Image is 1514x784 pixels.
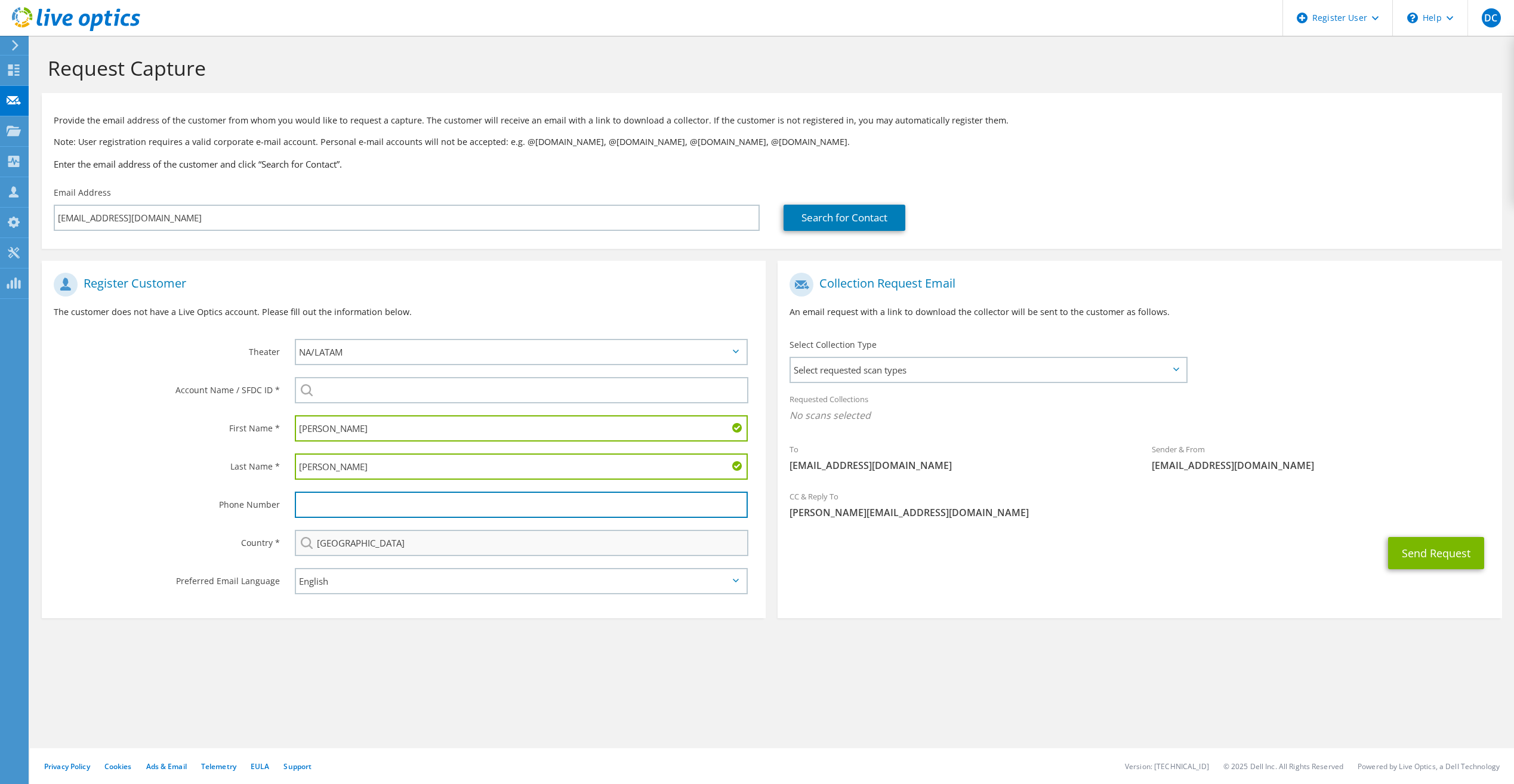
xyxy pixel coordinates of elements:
a: Privacy Policy [44,761,90,771]
div: Sender & From [1140,437,1502,478]
span: No scans selected [790,409,1490,422]
h3: Enter the email address of the customer and click “Search for Contact”. [54,158,1490,171]
p: The customer does not have a Live Optics account. Please fill out the information below. [54,305,754,319]
label: Preferred Email Language [54,568,280,587]
label: Country * [54,530,280,549]
div: To [778,437,1140,478]
span: [EMAIL_ADDRESS][DOMAIN_NAME] [1152,459,1490,472]
a: Telemetry [201,761,236,771]
h1: Request Capture [48,55,1490,81]
p: An email request with a link to download the collector will be sent to the customer as follows. [790,305,1490,319]
a: Search for Contact [784,205,905,231]
label: Select Collection Type [790,339,877,351]
div: Requested Collections [778,387,1501,431]
label: First Name * [54,415,280,434]
div: CC & Reply To [778,484,1501,525]
span: Select requested scan types [791,358,1185,382]
li: © 2025 Dell Inc. All Rights Reserved [1223,761,1343,771]
h1: Collection Request Email [790,273,1484,297]
span: DC [1482,8,1501,27]
a: Ads & Email [146,761,187,771]
a: Support [283,761,312,771]
label: Phone Number [54,492,280,511]
h1: Register Customer [54,273,748,297]
a: EULA [251,761,269,771]
svg: \n [1407,13,1418,23]
a: Cookies [104,761,132,771]
li: Powered by Live Optics, a Dell Technology [1358,761,1500,771]
li: Version: [TECHNICAL_ID] [1125,761,1209,771]
p: Provide the email address of the customer from whom you would like to request a capture. The cust... [54,114,1490,127]
label: Theater [54,339,280,358]
label: Last Name * [54,453,280,473]
button: Send Request [1388,537,1484,569]
span: [PERSON_NAME][EMAIL_ADDRESS][DOMAIN_NAME] [790,506,1490,519]
label: Account Name / SFDC ID * [54,377,280,396]
p: Note: User registration requires a valid corporate e-mail account. Personal e-mail accounts will ... [54,135,1490,149]
span: [EMAIL_ADDRESS][DOMAIN_NAME] [790,459,1128,472]
label: Email Address [54,187,111,199]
